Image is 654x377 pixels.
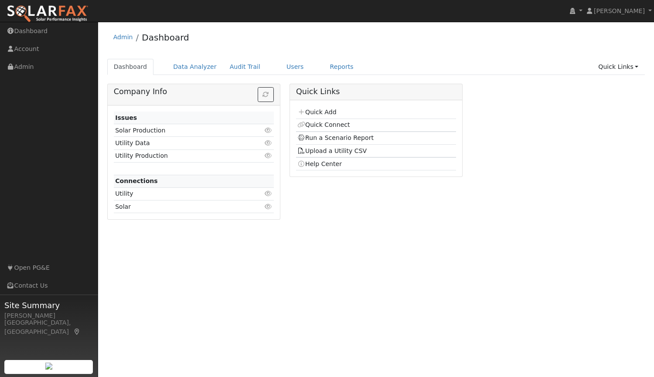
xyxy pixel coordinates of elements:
a: Data Analyzer [167,59,223,75]
a: Dashboard [107,59,154,75]
a: Quick Connect [297,121,350,128]
a: Map [73,328,81,335]
a: Admin [113,34,133,41]
a: Reports [324,59,360,75]
span: [PERSON_NAME] [594,7,645,14]
td: Utility [114,187,248,200]
strong: Connections [115,177,158,184]
strong: Issues [115,114,137,121]
i: Click to view [265,127,272,133]
td: Solar [114,200,248,213]
a: Audit Trail [223,59,267,75]
a: Dashboard [142,32,189,43]
a: Run a Scenario Report [297,134,374,141]
a: Upload a Utility CSV [297,147,367,154]
i: Click to view [265,140,272,146]
div: [GEOGRAPHIC_DATA], [GEOGRAPHIC_DATA] [4,318,93,336]
i: Click to view [265,153,272,159]
i: Click to view [265,190,272,197]
a: Users [280,59,310,75]
span: Site Summary [4,299,93,311]
td: Utility Production [114,149,248,162]
h5: Company Info [114,87,274,96]
img: retrieve [45,363,52,370]
div: [PERSON_NAME] [4,311,93,320]
h5: Quick Links [296,87,456,96]
a: Help Center [297,160,342,167]
i: Click to view [265,204,272,210]
td: Solar Production [114,124,248,137]
img: SolarFax [7,5,89,23]
a: Quick Add [297,109,336,115]
td: Utility Data [114,137,248,149]
a: Quick Links [592,59,645,75]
